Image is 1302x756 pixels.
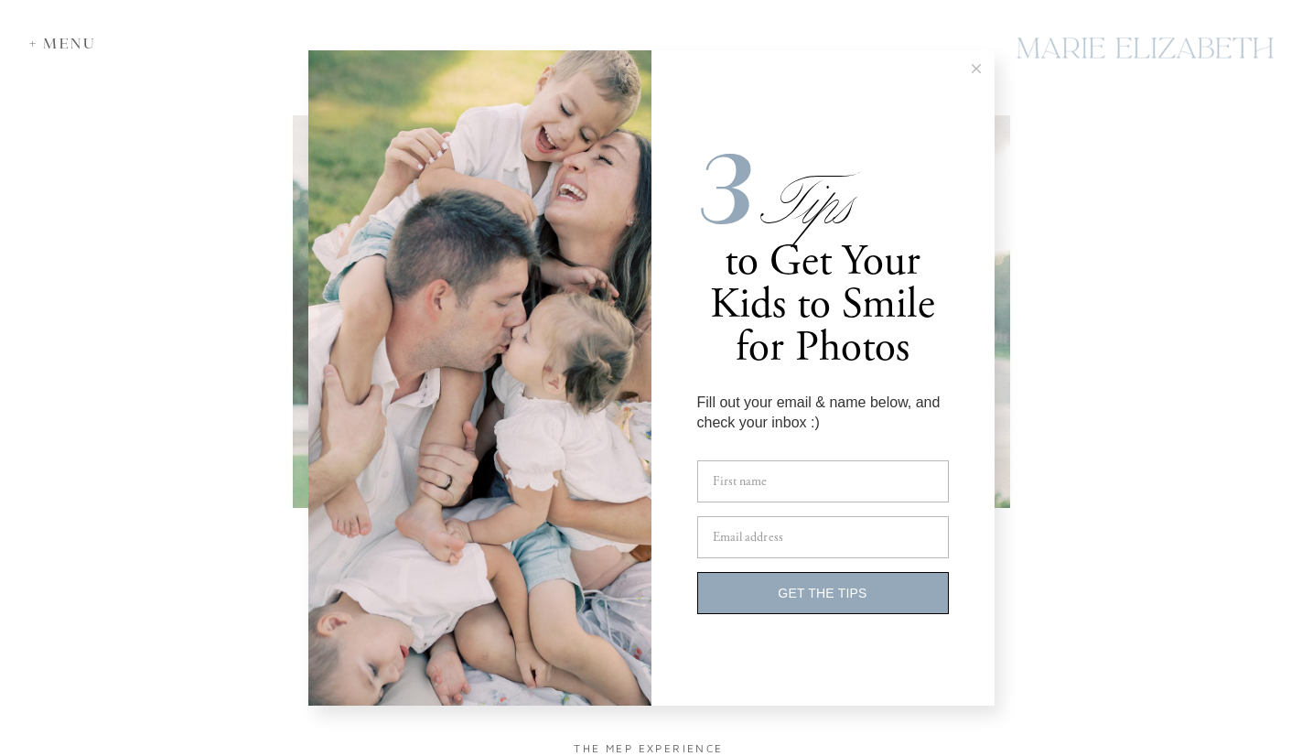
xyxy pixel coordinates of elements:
i: 3 [697,130,754,251]
span: Ema [713,529,736,545]
span: First nam [713,473,762,490]
span: e [761,473,767,490]
span: Tips [754,158,842,247]
span: GET THE TIPS [778,586,866,600]
button: GET THE TIPS [697,572,949,614]
span: il address [736,529,783,545]
div: Fill out your email & name below, and check your inbox :) [697,393,949,434]
span: to Get Your Kids to Smile for Photos [710,234,935,375]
